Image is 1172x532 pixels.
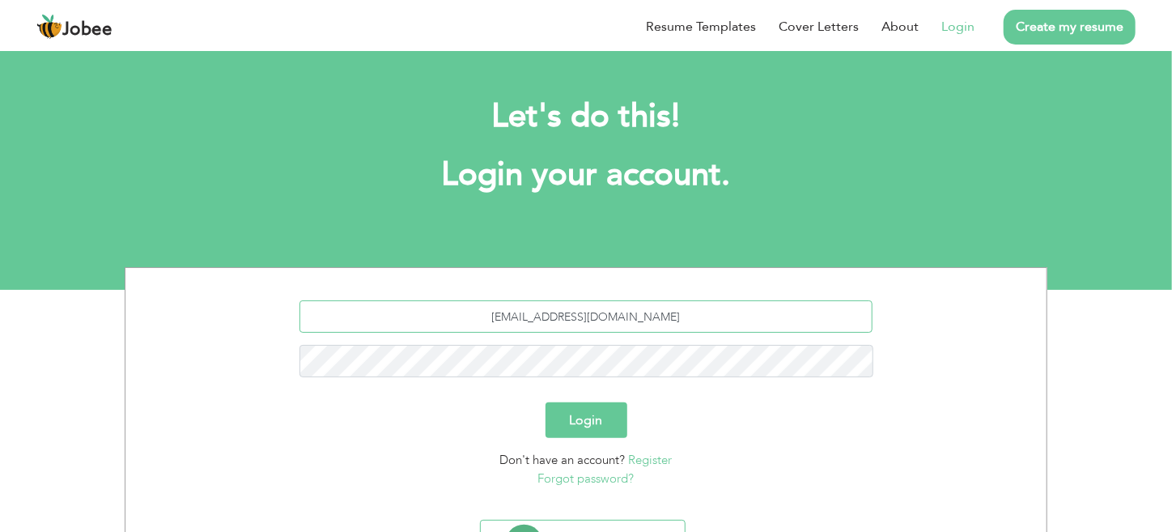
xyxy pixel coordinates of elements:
a: Create my resume [1004,10,1136,45]
a: About [881,17,919,36]
button: Login [546,402,627,438]
span: Don't have an account? [500,452,626,468]
h1: Login your account. [149,154,1023,196]
a: Cover Letters [779,17,859,36]
a: Forgot password? [538,470,635,487]
span: Jobee [62,21,113,39]
h2: Let's do this! [149,96,1023,138]
input: Email [299,300,873,333]
a: Register [629,452,673,468]
a: Resume Templates [646,17,756,36]
a: Login [941,17,975,36]
a: Jobee [36,14,113,40]
img: jobee.io [36,14,62,40]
